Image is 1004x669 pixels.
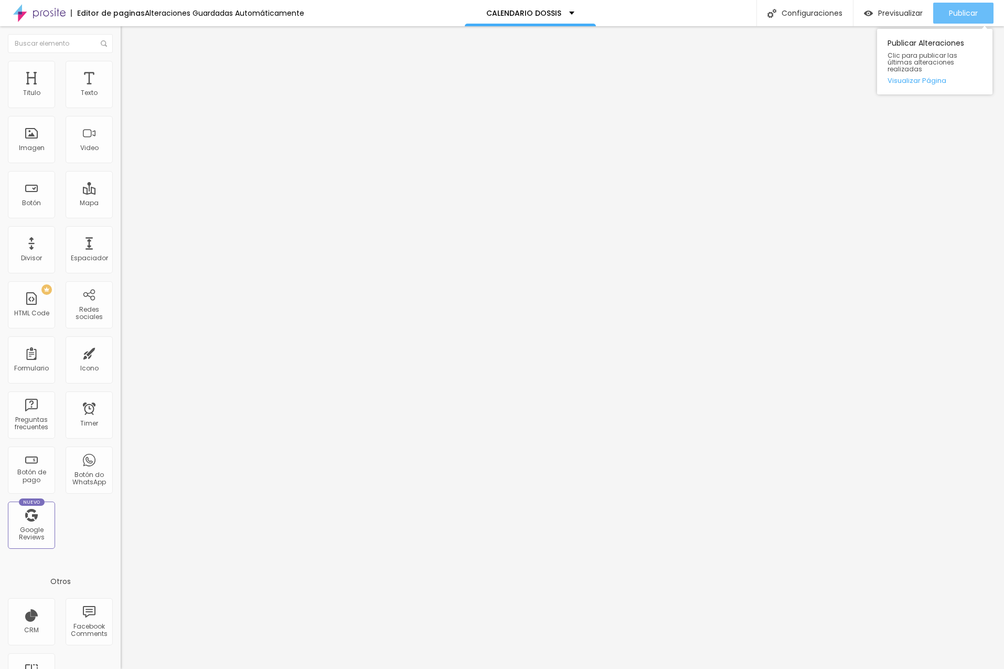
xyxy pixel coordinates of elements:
[10,469,52,484] div: Botón de pago
[81,89,98,97] div: Texto
[949,9,978,17] span: Publicar
[101,40,107,47] img: Icone
[19,498,45,506] div: Nuevo
[80,199,99,207] div: Mapa
[10,526,52,541] div: Google Reviews
[21,254,42,262] div: Divisor
[864,9,873,18] img: view-1.svg
[10,416,52,431] div: Preguntas frecuentes
[767,9,776,18] img: Icone
[14,310,49,317] div: HTML Code
[8,34,113,53] input: Buscar elemento
[80,144,99,152] div: Video
[121,26,1004,669] iframe: Editor
[80,365,99,372] div: Icono
[933,3,994,24] button: Publicar
[68,471,110,486] div: Botón do WhatsApp
[878,9,923,17] span: Previsualizar
[24,626,39,634] div: CRM
[145,9,304,17] div: Alteraciones Guardadas Automáticamente
[71,9,145,17] div: Editor de paginas
[888,52,982,73] span: Clic para publicar las últimas alteraciones realizadas
[22,199,41,207] div: Botón
[14,365,49,372] div: Formulario
[486,9,561,17] p: CALENDARIO DOSSIS
[853,3,933,24] button: Previsualizar
[23,89,40,97] div: Titulo
[68,623,110,638] div: Facebook Comments
[19,144,45,152] div: Imagen
[80,420,98,427] div: Timer
[71,254,108,262] div: Espaciador
[68,306,110,321] div: Redes sociales
[877,29,992,94] div: Publicar Alteraciones
[888,77,982,84] a: Visualizar Página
